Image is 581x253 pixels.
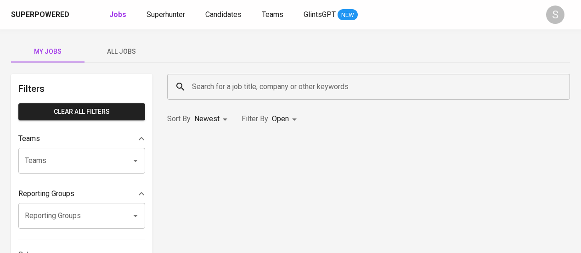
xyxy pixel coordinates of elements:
span: Teams [262,10,283,19]
h6: Filters [18,81,145,96]
a: Candidates [205,9,243,21]
span: Superhunter [147,10,185,19]
a: Superhunter [147,9,187,21]
button: Open [129,154,142,167]
div: Reporting Groups [18,185,145,203]
button: Clear All filters [18,103,145,120]
span: Open [272,114,289,123]
span: Clear All filters [26,106,138,118]
a: Superpoweredapp logo [11,8,84,22]
div: Newest [194,111,231,128]
a: Jobs [109,9,128,21]
p: Reporting Groups [18,188,74,199]
span: GlintsGPT [304,10,336,19]
p: Teams [18,133,40,144]
b: Jobs [109,10,126,19]
span: My Jobs [17,46,79,57]
span: All Jobs [90,46,152,57]
span: NEW [338,11,358,20]
div: Open [272,111,300,128]
p: Newest [194,113,220,124]
div: Teams [18,129,145,148]
p: Sort By [167,113,191,124]
span: Candidates [205,10,242,19]
p: Filter By [242,113,268,124]
a: Teams [262,9,285,21]
a: GlintsGPT NEW [304,9,358,21]
button: Open [129,209,142,222]
div: S [546,6,564,24]
div: Superpowered [11,10,69,20]
img: app logo [71,8,84,22]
